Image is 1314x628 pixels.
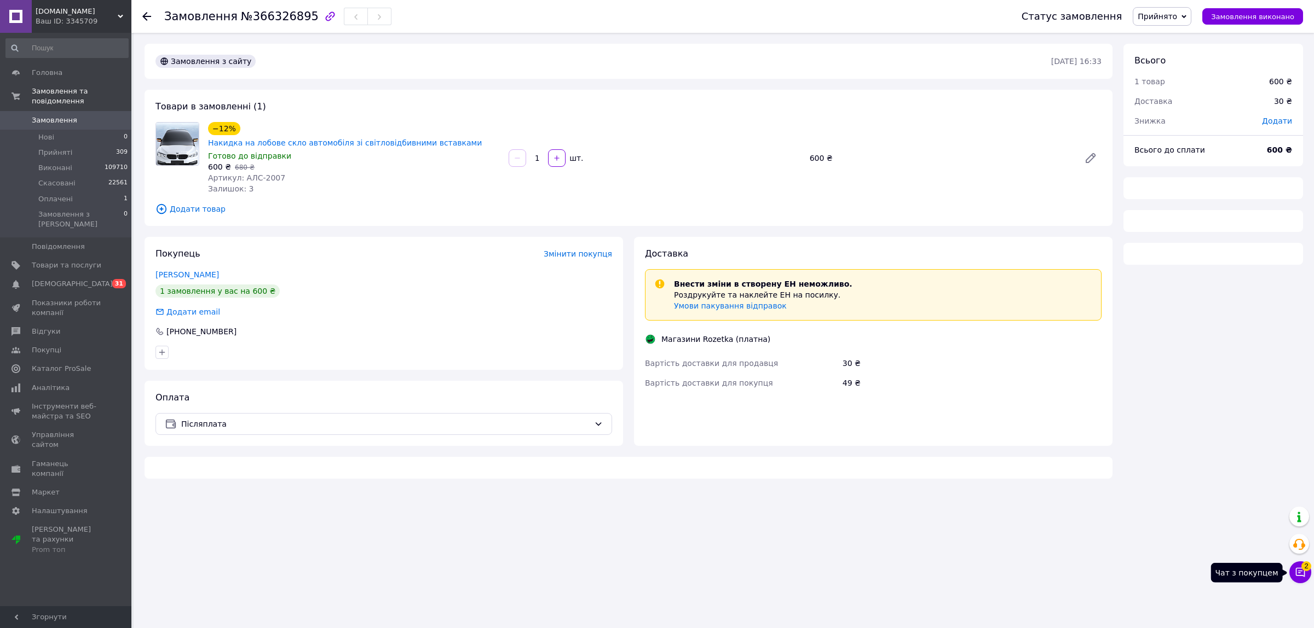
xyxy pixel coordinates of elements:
span: 22561 [108,178,128,188]
span: Відгуки [32,327,60,336]
span: Покупці [32,345,61,355]
div: Замовлення з сайту [155,55,256,68]
span: 0 [124,210,128,229]
img: Накидка на лобове скло автомобіля зі світловідбивними вставками [156,123,199,165]
div: шт. [567,153,584,164]
div: 30 ₴ [840,353,1104,373]
span: 109710 [105,163,128,173]
span: Замовлення з [PERSON_NAME] [38,210,124,229]
div: 30 ₴ [1267,89,1299,113]
button: Чат з покупцем2 [1289,561,1311,583]
a: [PERSON_NAME] [155,270,219,279]
span: Налаштування [32,506,88,516]
span: Прийнято [1138,12,1177,21]
span: Внести зміни в створену ЕН неможливо. [674,280,852,288]
div: 600 ₴ [805,150,1075,166]
span: Замовлення та повідомлення [32,86,131,106]
span: 1 товар [1134,77,1165,86]
div: −12% [208,122,240,135]
span: Гаманець компанії [32,459,101,479]
span: 2 [1301,561,1311,571]
span: Виконані [38,163,72,173]
span: 600 ₴ [208,162,231,171]
span: Каталог ProSale [32,364,91,374]
span: Додати [1262,117,1292,125]
span: Вартість доставки для покупця [645,379,773,387]
div: Статус замовлення [1022,11,1122,22]
span: Всього [1134,55,1166,66]
p: Роздрукуйте та наклейте ЕН на посилку. [674,289,852,300]
span: №366326895 [241,10,319,23]
span: Маркет [32,487,60,497]
span: Товари та послуги [32,260,101,270]
div: Додати email [165,306,221,317]
span: Повідомлення [32,242,85,252]
span: 1 [124,194,128,204]
span: Замовлення [164,10,238,23]
span: Доставка [645,248,688,259]
a: Умови пакування відправок [674,301,787,310]
span: Всього до сплати [1134,146,1205,154]
div: Prom топ [32,545,101,555]
span: [PERSON_NAME] та рахунки [32,525,101,555]
span: 31 [112,279,126,288]
span: Товари в замовленні (1) [155,101,266,112]
div: Повернутися назад [142,11,151,22]
span: Аналітика [32,383,70,393]
time: [DATE] 16:33 [1051,57,1102,66]
div: Ваш ID: 3345709 [36,16,131,26]
span: Післяплата [181,418,590,430]
span: [DEMOGRAPHIC_DATA] [32,279,113,289]
span: 309 [116,148,128,158]
b: 600 ₴ [1267,146,1292,154]
div: 1 замовлення у вас на 600 ₴ [155,284,280,298]
span: Змінити покупця [544,249,612,258]
div: Чат з покупцем [1211,563,1283,583]
input: Пошук [5,38,129,58]
span: Замовлення виконано [1211,13,1294,21]
div: 600 ₴ [1269,76,1292,87]
a: Накидка на лобове скло автомобіля зі світловідбивними вставками [208,138,482,147]
span: Оплачені [38,194,73,204]
span: Vugidno.in.ua [36,7,118,16]
div: Додати email [154,306,221,317]
span: Залишок: 3 [208,184,254,193]
span: Інструменти веб-майстра та SEO [32,402,101,421]
span: Готово до відправки [208,152,291,160]
span: Оплата [155,392,189,403]
span: Замовлення [32,115,77,125]
span: 0 [124,132,128,142]
span: Знижка [1134,117,1166,125]
span: Нові [38,132,54,142]
span: Додати товар [155,203,1102,215]
span: Управління сайтом [32,430,101,450]
span: Показники роботи компанії [32,298,101,318]
span: Покупець [155,248,200,259]
div: [PHONE_NUMBER] [165,326,238,337]
span: Вартість доставки для продавця [645,359,778,368]
button: Замовлення виконано [1202,8,1303,25]
span: Артикул: АЛС-2007 [208,173,285,182]
span: 680 ₴ [235,164,255,171]
a: Редагувати [1080,147,1102,169]
div: 49 ₴ [840,373,1104,393]
span: Доставка [1134,97,1172,106]
span: Головна [32,68,62,78]
span: Скасовані [38,178,76,188]
div: Магазини Rozetka (платна) [659,334,773,345]
span: Прийняті [38,148,72,158]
